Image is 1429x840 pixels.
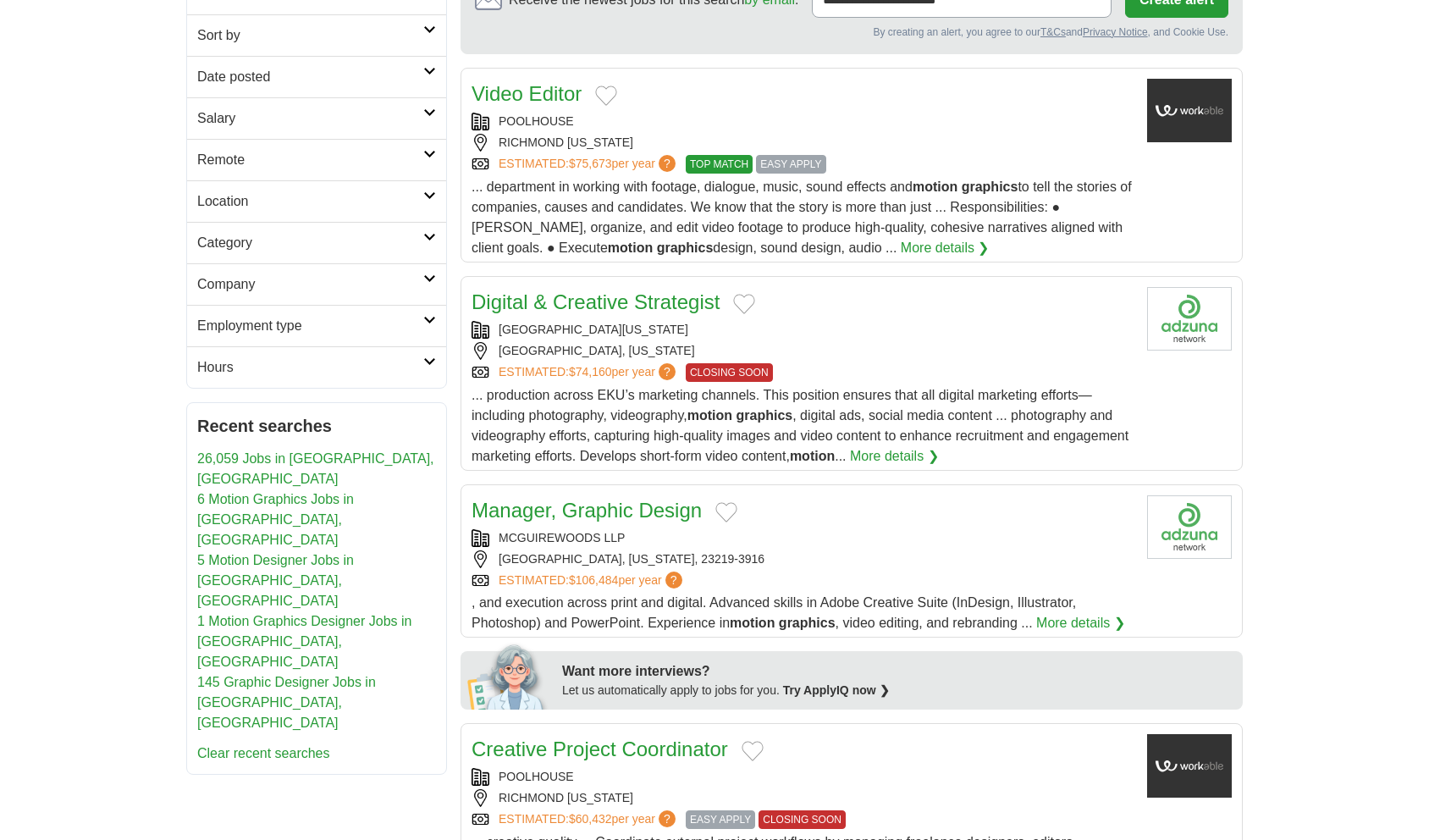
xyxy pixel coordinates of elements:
[187,305,446,346] a: Employment type
[187,14,446,56] a: Sort by
[475,25,1228,40] div: By creating an alert, you agree to our and , and Cookie Use.
[499,155,679,174] a: ESTIMATED:$75,673per year?
[197,191,423,212] h2: Location
[197,150,423,170] h2: Remote
[472,529,1134,547] div: MCGUIREWOODS LLP
[569,812,612,826] span: $60,432
[472,768,1134,786] div: POOLHOUSE
[499,323,688,336] a: [GEOGRAPHIC_DATA][US_STATE]
[197,746,330,760] a: Clear recent searches
[665,572,682,589] span: ?
[187,97,446,139] a: Salary
[790,449,835,463] strong: motion
[197,316,423,336] h2: Employment type
[569,365,612,379] span: $74,160
[659,363,676,380] span: ?
[197,108,423,129] h2: Salary
[569,157,612,170] span: $75,673
[499,363,679,382] a: ESTIMATED:$74,160per year?
[472,499,702,522] a: Manager, Graphic Design
[472,290,720,313] a: Digital & Creative Strategist
[197,553,354,608] a: 5 Motion Designer Jobs in [GEOGRAPHIC_DATA], [GEOGRAPHIC_DATA]
[472,550,1134,568] div: [GEOGRAPHIC_DATA], [US_STATE], 23219-3916
[562,661,1233,682] div: Want more interviews?
[962,180,1018,194] strong: graphics
[197,274,423,295] h2: Company
[499,810,679,829] a: ESTIMATED:$60,432per year?
[779,616,836,630] strong: graphics
[187,56,446,97] a: Date posted
[197,357,423,378] h2: Hours
[197,675,376,730] a: 145 Graphic Designer Jobs in [GEOGRAPHIC_DATA], [GEOGRAPHIC_DATA]
[197,25,423,46] h2: Sort by
[187,263,446,305] a: Company
[472,113,1134,130] div: POOLHOUSE
[197,492,354,547] a: 6 Motion Graphics Jobs in [GEOGRAPHIC_DATA], [GEOGRAPHIC_DATA]
[472,134,1134,152] div: RICHMOND [US_STATE]
[472,388,1128,463] span: ... production across EKU’s marketing channels. This position ensures that all digital marketing ...
[472,342,1134,360] div: [GEOGRAPHIC_DATA], [US_STATE]
[608,240,653,255] strong: motion
[1036,613,1125,633] a: More details ❯
[659,155,676,172] span: ?
[686,363,773,382] span: CLOSING SOON
[197,233,423,253] h2: Category
[197,413,436,439] h2: Recent searches
[472,180,1132,255] span: ... department in working with footage, dialogue, music, sound effects and to tell the stories of...
[686,155,753,174] span: TOP MATCH
[657,240,714,255] strong: graphics
[715,502,737,522] button: Add to favorite jobs
[913,180,957,194] strong: motion
[187,180,446,222] a: Location
[730,616,775,630] strong: motion
[733,294,755,314] button: Add to favorite jobs
[1147,287,1232,351] img: Eastern Kentucky University logo
[1147,734,1232,798] img: Company logo
[783,683,890,697] a: Try ApplyIQ now ❯
[736,408,792,423] strong: graphics
[187,222,446,263] a: Category
[756,155,825,174] span: EASY APPLY
[197,614,411,669] a: 1 Motion Graphics Designer Jobs in [GEOGRAPHIC_DATA], [GEOGRAPHIC_DATA]
[742,741,764,761] button: Add to favorite jobs
[467,642,549,710] img: apply-iq-scientist.png
[562,682,1233,699] div: Let us automatically apply to jobs for you.
[472,738,728,760] a: Creative Project Coordinator
[472,82,582,105] a: Video Editor
[197,67,423,87] h2: Date posted
[472,789,1134,807] div: RICHMOND [US_STATE]
[759,810,846,829] span: CLOSING SOON
[850,446,939,467] a: More details ❯
[569,573,618,587] span: $106,484
[472,595,1076,630] span: , and execution across print and digital. Advanced skills in Adobe Creative Suite (InDesign, Illu...
[901,238,990,258] a: More details ❯
[687,408,732,423] strong: motion
[686,810,755,829] span: EASY APPLY
[187,346,446,388] a: Hours
[1083,26,1148,38] a: Privacy Notice
[499,572,686,589] a: ESTIMATED:$106,484per year?
[187,139,446,180] a: Remote
[1040,26,1066,38] a: T&Cs
[197,451,434,486] a: 26,059 Jobs in [GEOGRAPHIC_DATA], [GEOGRAPHIC_DATA]
[1147,495,1232,559] img: Company logo
[659,810,676,827] span: ?
[595,86,617,106] button: Add to favorite jobs
[1147,79,1232,142] img: Company logo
